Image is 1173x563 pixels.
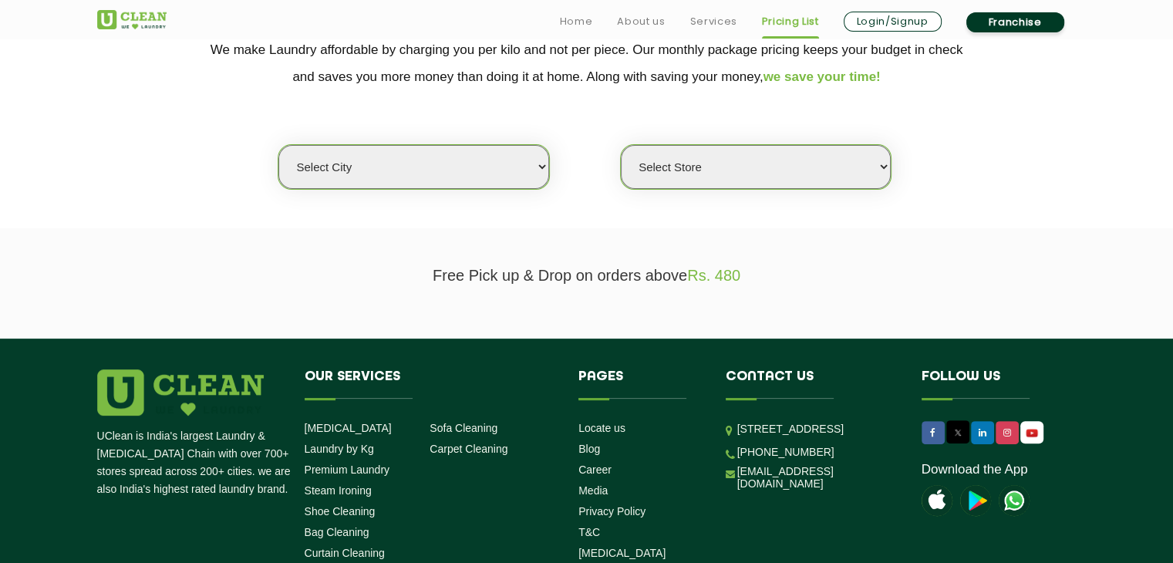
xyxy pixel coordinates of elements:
[430,443,507,455] a: Carpet Cleaning
[305,505,376,517] a: Shoe Cleaning
[305,464,390,476] a: Premium Laundry
[305,443,374,455] a: Laundry by Kg
[922,369,1057,399] h4: Follow us
[578,526,600,538] a: T&C
[578,369,703,399] h4: Pages
[578,464,612,476] a: Career
[578,443,600,455] a: Blog
[305,526,369,538] a: Bag Cleaning
[687,267,740,284] span: Rs. 480
[763,69,881,84] span: we save your time!
[97,369,264,416] img: logo.png
[999,485,1030,516] img: UClean Laundry and Dry Cleaning
[726,369,898,399] h4: Contact us
[578,547,666,559] a: [MEDICAL_DATA]
[97,427,293,498] p: UClean is India's largest Laundry & [MEDICAL_DATA] Chain with over 700+ stores spread across 200+...
[1022,425,1042,441] img: UClean Laundry and Dry Cleaning
[578,422,625,434] a: Locate us
[617,12,665,31] a: About us
[737,465,898,490] a: [EMAIL_ADDRESS][DOMAIN_NAME]
[737,420,898,438] p: [STREET_ADDRESS]
[305,484,372,497] a: Steam Ironing
[966,12,1064,32] a: Franchise
[305,547,385,559] a: Curtain Cleaning
[578,505,645,517] a: Privacy Policy
[578,484,608,497] a: Media
[560,12,593,31] a: Home
[844,12,942,32] a: Login/Signup
[922,485,952,516] img: apple-icon.png
[762,12,819,31] a: Pricing List
[97,36,1077,90] p: We make Laundry affordable by charging you per kilo and not per piece. Our monthly package pricin...
[97,267,1077,285] p: Free Pick up & Drop on orders above
[430,422,497,434] a: Sofa Cleaning
[97,10,167,29] img: UClean Laundry and Dry Cleaning
[960,485,991,516] img: playstoreicon.png
[305,369,556,399] h4: Our Services
[922,462,1028,477] a: Download the App
[305,422,392,434] a: [MEDICAL_DATA]
[737,446,834,458] a: [PHONE_NUMBER]
[689,12,736,31] a: Services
